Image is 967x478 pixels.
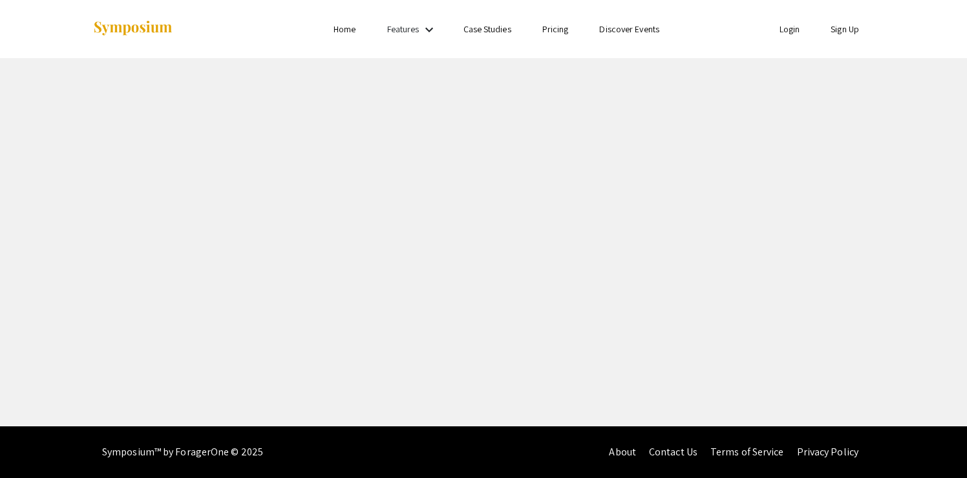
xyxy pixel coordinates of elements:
a: Privacy Policy [797,445,858,459]
a: Discover Events [599,23,659,35]
a: Login [780,23,800,35]
a: About [609,445,636,459]
img: Symposium by ForagerOne [92,20,173,37]
mat-icon: Expand Features list [421,22,437,37]
a: Case Studies [463,23,511,35]
div: Symposium™ by ForagerOne © 2025 [102,426,263,478]
a: Home [334,23,356,35]
a: Sign Up [831,23,859,35]
a: Terms of Service [710,445,784,459]
a: Contact Us [649,445,697,459]
a: Pricing [542,23,569,35]
a: Features [387,23,420,35]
